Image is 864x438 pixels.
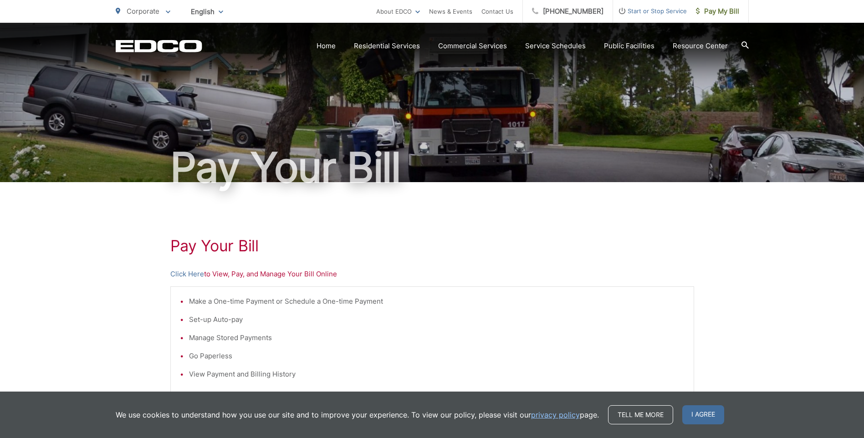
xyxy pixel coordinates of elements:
[481,6,513,17] a: Contact Us
[673,41,728,51] a: Resource Center
[317,41,336,51] a: Home
[189,351,685,362] li: Go Paperless
[608,405,673,424] a: Tell me more
[438,41,507,51] a: Commercial Services
[116,145,749,190] h1: Pay Your Bill
[189,369,685,380] li: View Payment and Billing History
[170,269,694,280] p: to View, Pay, and Manage Your Bill Online
[170,237,694,255] h1: Pay Your Bill
[189,332,685,343] li: Manage Stored Payments
[116,40,202,52] a: EDCD logo. Return to the homepage.
[354,41,420,51] a: Residential Services
[127,7,159,15] span: Corporate
[429,6,472,17] a: News & Events
[696,6,739,17] span: Pay My Bill
[531,409,580,420] a: privacy policy
[116,409,599,420] p: We use cookies to understand how you use our site and to improve your experience. To view our pol...
[376,6,420,17] a: About EDCO
[170,269,204,280] a: Click Here
[184,4,230,20] span: English
[189,314,685,325] li: Set-up Auto-pay
[189,296,685,307] li: Make a One-time Payment or Schedule a One-time Payment
[682,405,724,424] span: I agree
[525,41,586,51] a: Service Schedules
[604,41,654,51] a: Public Facilities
